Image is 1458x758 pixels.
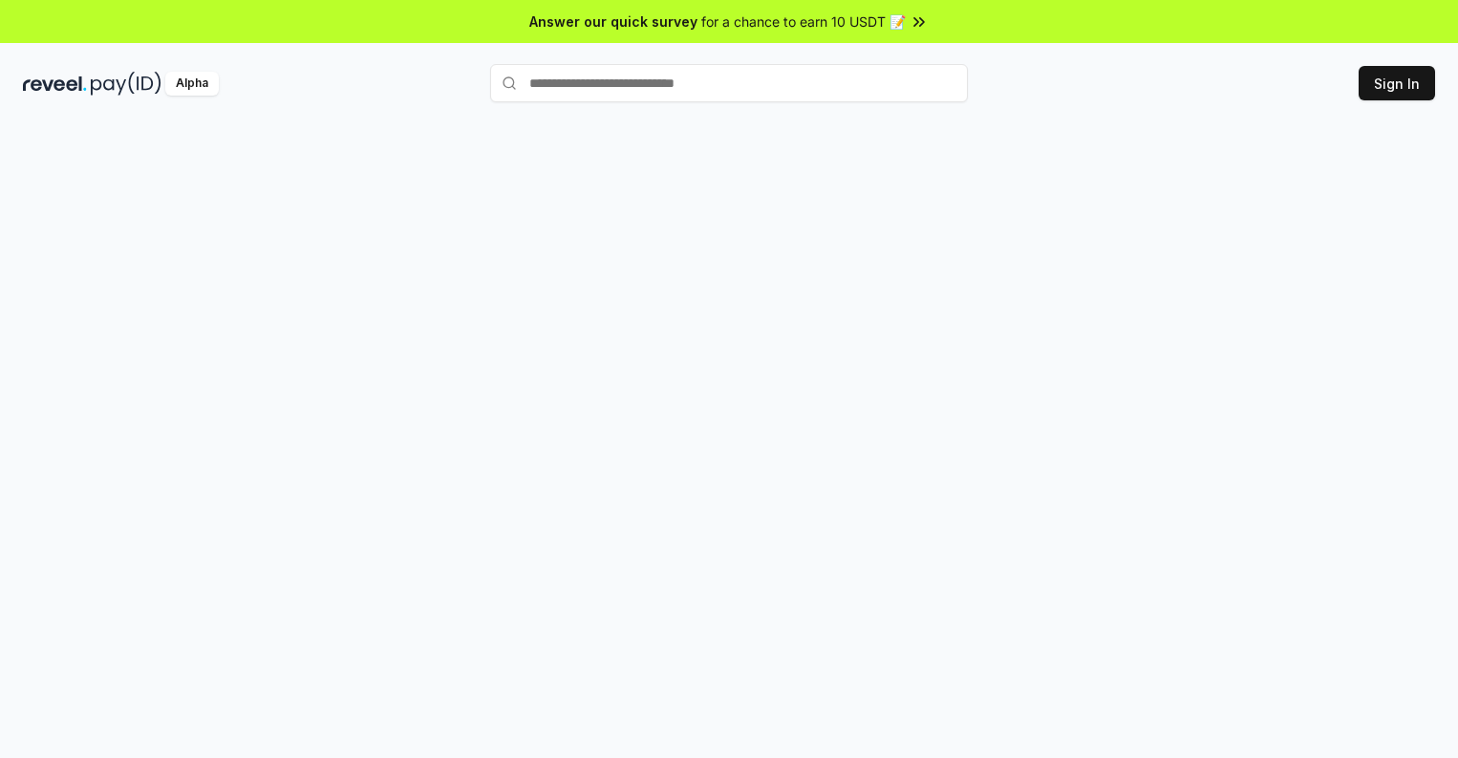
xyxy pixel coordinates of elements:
[23,72,87,96] img: reveel_dark
[91,72,161,96] img: pay_id
[529,11,697,32] span: Answer our quick survey
[165,72,219,96] div: Alpha
[1359,66,1435,100] button: Sign In
[701,11,906,32] span: for a chance to earn 10 USDT 📝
